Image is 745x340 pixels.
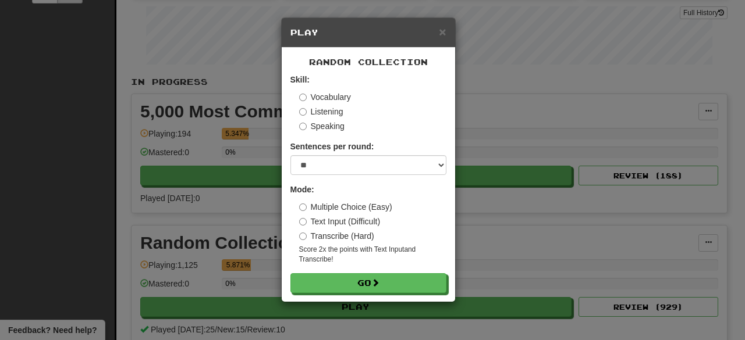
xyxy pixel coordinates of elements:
[290,27,446,38] h5: Play
[299,218,307,226] input: Text Input (Difficult)
[299,106,343,117] label: Listening
[299,94,307,101] input: Vocabulary
[290,273,446,293] button: Go
[299,232,307,240] input: Transcribe (Hard)
[290,141,374,152] label: Sentences per round:
[290,185,314,194] strong: Mode:
[299,120,345,132] label: Speaking
[439,25,446,38] span: ×
[299,245,446,264] small: Score 2x the points with Text Input and Transcribe !
[299,91,351,103] label: Vocabulary
[299,201,392,213] label: Multiple Choice (Easy)
[299,123,307,130] input: Speaking
[299,203,307,211] input: Multiple Choice (Easy)
[299,108,307,116] input: Listening
[299,216,381,227] label: Text Input (Difficult)
[290,75,310,84] strong: Skill:
[309,57,428,67] span: Random Collection
[439,26,446,38] button: Close
[299,230,374,242] label: Transcribe (Hard)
